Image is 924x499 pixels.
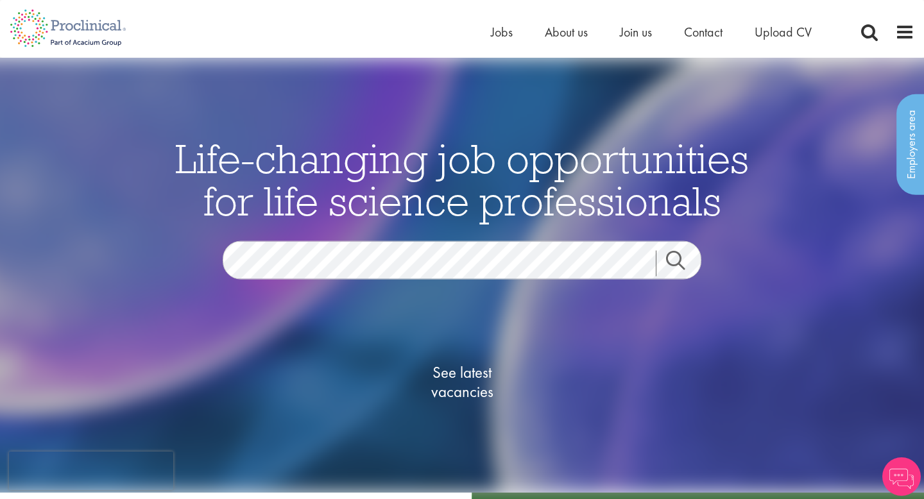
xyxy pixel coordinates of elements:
a: Upload CV [755,24,812,40]
a: Job search submit button [656,250,711,276]
a: Join us [620,24,652,40]
a: Contact [684,24,723,40]
a: See latestvacancies [398,311,526,452]
a: About us [545,24,588,40]
img: Chatbot [882,457,921,496]
a: Jobs [491,24,513,40]
span: See latest vacancies [398,362,526,401]
iframe: reCAPTCHA [9,452,173,490]
span: Life-changing job opportunities for life science professionals [175,132,749,226]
